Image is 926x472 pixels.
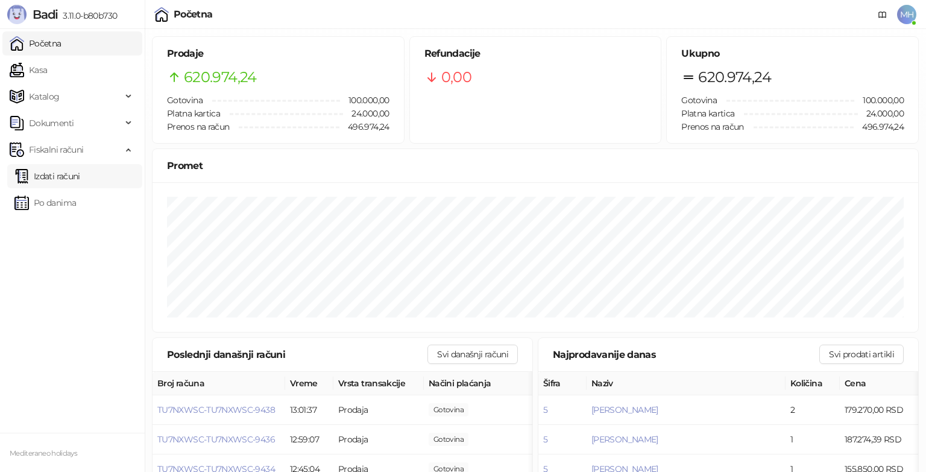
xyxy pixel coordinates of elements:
div: Promet [167,158,904,173]
td: Prodaja [333,425,424,454]
div: Najprodavanije danas [553,347,819,362]
button: [PERSON_NAME] [591,404,658,415]
td: Prodaja [333,395,424,425]
td: 1 [786,425,840,454]
span: Platna kartica [681,108,734,119]
span: MH [897,5,916,24]
div: Početna [174,10,213,19]
span: Katalog [29,85,60,109]
span: 620.974,24 [184,66,257,89]
h5: Prodaje [167,46,389,61]
button: Svi današnji računi [427,345,518,364]
th: Naziv [587,372,786,395]
button: TU7NXWSC-TU7NXWSC-9438 [157,404,275,415]
th: Broj računa [153,372,285,395]
div: Poslednji današnji računi [167,347,427,362]
button: 5 [543,434,547,445]
th: Vreme [285,372,333,395]
th: Vrsta transakcije [333,372,424,395]
span: 100.000,00 [854,94,904,107]
span: 24.000,00 [343,107,389,120]
span: Badi [33,7,58,22]
span: 496.974,24 [854,120,904,133]
h5: Refundacije [424,46,647,61]
button: [PERSON_NAME] [591,434,658,445]
h5: Ukupno [681,46,904,61]
a: Kasa [10,58,47,82]
td: 13:01:37 [285,395,333,425]
small: Mediteraneo holidays [10,449,77,458]
span: 100.000,00 [340,94,389,107]
span: 0,00 [441,66,471,89]
span: 24.000,00 [858,107,904,120]
a: Izdati računi [14,164,80,188]
span: Gotovina [167,95,203,106]
span: Gotovina [681,95,717,106]
span: 0,00 [429,403,468,416]
a: Početna [10,31,61,56]
a: Po danima [14,191,76,215]
span: Prenos na račun [167,121,229,132]
span: 620.974,24 [698,66,771,89]
span: 0,00 [429,433,468,446]
td: 12:59:07 [285,425,333,454]
span: Fiskalni računi [29,138,83,162]
span: Prenos na račun [681,121,743,132]
span: Platna kartica [167,108,220,119]
span: 496.974,24 [339,120,389,133]
td: 2 [786,395,840,425]
button: 5 [543,404,547,415]
button: TU7NXWSC-TU7NXWSC-9436 [157,434,275,445]
th: Šifra [538,372,587,395]
th: Načini plaćanja [424,372,544,395]
th: Količina [786,372,840,395]
span: 3.11.0-b80b730 [58,10,117,21]
a: Dokumentacija [873,5,892,24]
span: Dokumenti [29,111,74,135]
button: Svi prodati artikli [819,345,904,364]
img: Logo [7,5,27,24]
